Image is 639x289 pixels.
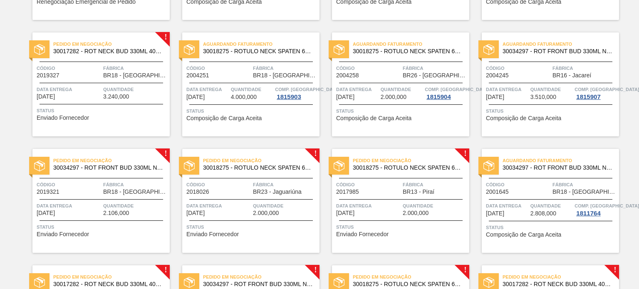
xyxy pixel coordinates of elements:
[186,189,209,195] span: 2018026
[552,189,617,195] span: BR18 - Pernambuco
[575,94,602,100] div: 1815907
[34,277,45,288] img: status
[184,277,195,288] img: status
[334,161,344,171] img: status
[486,189,509,195] span: 2001645
[203,273,319,281] span: Pedido em Negociação
[203,48,313,54] span: 30018275 - ROTULO NECK SPATEN 600 RGB 36MIC REDONDO
[20,32,170,136] a: !statusPedido em Negociação30017282 - ROT NECK BUD 330ML 40MICRAS 429Código2019327FábricaBR18 - [...
[34,44,45,55] img: status
[37,85,101,94] span: Data entrega
[353,156,469,165] span: Pedido em Negociação
[319,149,469,253] a: !statusPedido em Negociação30018275 - ROTULO NECK SPATEN 600 RGB 36MIC REDONDOCódigo2017985Fábric...
[425,94,452,100] div: 1815904
[253,202,317,210] span: Quantidade
[253,64,317,72] span: Fábrica
[552,64,617,72] span: Fábrica
[486,72,509,79] span: 2004245
[483,44,494,55] img: status
[483,161,494,171] img: status
[186,115,262,121] span: Composição de Carga Aceita
[486,180,550,189] span: Código
[353,48,463,54] span: 30018275 - ROTULO NECK SPATEN 600 RGB 36MIC REDONDO
[552,180,617,189] span: Fábrica
[53,281,163,287] span: 30017282 - ROT NECK BUD 330ML 40MICRAS 429
[486,232,561,238] span: Composição de Carga Aceita
[530,85,573,94] span: Quantidade
[103,189,168,195] span: BR18 - Pernambuco
[336,94,354,100] span: 21/09/2025
[253,180,317,189] span: Fábrica
[530,94,556,100] span: 3.510,000
[37,189,59,195] span: 2019321
[231,85,273,94] span: Quantidade
[334,44,344,55] img: status
[336,107,467,115] span: Status
[53,165,163,171] span: 30034297 - ROT FRONT BUD 330ML NIV25
[530,210,556,217] span: 2.808,000
[575,85,639,94] span: Comp. Carga
[334,277,344,288] img: status
[186,231,239,237] span: Enviado Fornecedor
[403,64,467,72] span: Fábrica
[37,223,168,231] span: Status
[486,85,528,94] span: Data entrega
[37,210,55,216] span: 25/09/2025
[170,149,319,253] a: !statusPedido em Negociação30018275 - ROTULO NECK SPATEN 600 RGB 36MIC REDONDOCódigo2018026Fábric...
[336,223,467,231] span: Status
[203,165,313,171] span: 30018275 - ROTULO NECK SPATEN 600 RGB 36MIC REDONDO
[170,32,319,136] a: statusAguardando Faturamento30018275 - ROTULO NECK SPATEN 600 RGB 36MIC REDONDOCódigo2004251Fábri...
[186,94,205,100] span: 21/09/2025
[103,210,129,216] span: 2.106,000
[336,85,379,94] span: Data entrega
[186,107,317,115] span: Status
[186,72,209,79] span: 2004251
[53,48,163,54] span: 30017282 - ROT NECK BUD 330ML 40MICRAS 429
[184,161,195,171] img: status
[103,94,129,100] span: 3.240,000
[103,202,168,210] span: Quantidade
[34,161,45,171] img: status
[37,72,59,79] span: 2019327
[575,210,602,217] div: 1811764
[336,115,411,121] span: Composição de Carga Aceita
[275,85,317,100] a: Comp. [GEOGRAPHIC_DATA]1815903
[37,106,168,115] span: Status
[336,231,389,237] span: Enviado Fornecedor
[186,180,251,189] span: Código
[53,40,170,48] span: Pedido em Negociação
[336,189,359,195] span: 2017985
[403,180,467,189] span: Fábrica
[37,64,101,72] span: Código
[486,210,504,217] span: 02/10/2025
[483,277,494,288] img: status
[575,202,639,210] span: Comp. Carga
[186,85,229,94] span: Data entrega
[353,273,469,281] span: Pedido em Negociação
[186,210,205,216] span: 01/10/2025
[203,281,313,287] span: 30034297 - ROT FRONT BUD 330ML NIV25
[253,189,302,195] span: BR23 - Jaguariúna
[530,202,573,210] span: Quantidade
[20,149,170,253] a: !statusPedido em Negociação30034297 - ROT FRONT BUD 330ML NIV25Código2019321FábricaBR18 - [GEOGRA...
[503,165,612,171] span: 30034297 - ROT FRONT BUD 330ML NIV25
[37,94,55,100] span: 20/09/2025
[503,281,612,287] span: 30017282 - ROT NECK BUD 330ML 40MICRAS 429
[486,202,528,210] span: Data entrega
[403,202,467,210] span: Quantidade
[231,94,257,100] span: 4.000,000
[203,156,319,165] span: Pedido em Negociação
[53,273,170,281] span: Pedido em Negociação
[275,94,302,100] div: 1815903
[186,64,251,72] span: Código
[184,44,195,55] img: status
[103,72,168,79] span: BR18 - Pernambuco
[575,85,617,100] a: Comp. [GEOGRAPHIC_DATA]1815907
[103,85,168,94] span: Quantidade
[37,202,101,210] span: Data entrega
[336,180,401,189] span: Código
[503,48,612,54] span: 30034297 - ROT FRONT BUD 330ML NIV25
[486,107,617,115] span: Status
[186,223,317,231] span: Status
[353,165,463,171] span: 30018275 - ROTULO NECK SPATEN 600 RGB 36MIC REDONDO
